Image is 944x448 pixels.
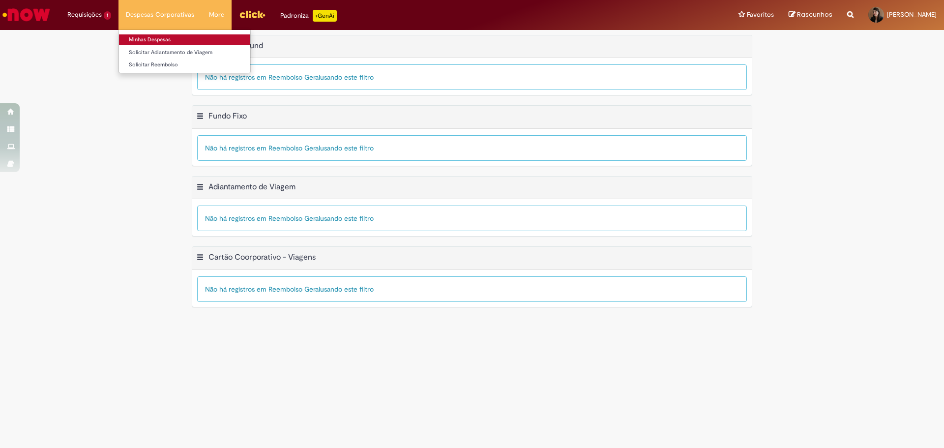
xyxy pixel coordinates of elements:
[119,60,250,70] a: Solicitar Reembolso
[197,206,747,231] div: Não há registros em Reembolso Geral
[119,47,250,58] a: Solicitar Adiantamento de Viagem
[196,252,204,265] button: Cartão Coorporativo - Viagens Menu de contexto
[208,253,316,263] h2: Cartão Coorporativo - Viagens
[320,73,374,82] span: usando este filtro
[280,10,337,22] div: Padroniza
[208,111,247,121] h2: Fundo Fixo
[239,7,265,22] img: click_logo_yellow_360x200.png
[119,34,250,45] a: Minhas Despesas
[1,5,52,25] img: ServiceNow
[126,10,194,20] span: Despesas Corporativas
[887,10,937,19] span: [PERSON_NAME]
[118,30,251,73] ul: Despesas Corporativas
[209,10,224,20] span: More
[313,10,337,22] p: +GenAi
[320,144,374,152] span: usando este filtro
[196,111,204,124] button: Fundo Fixo Menu de contexto
[208,182,295,192] h2: Adiantamento de Viagem
[196,182,204,195] button: Adiantamento de Viagem Menu de contexto
[197,135,747,161] div: Não há registros em Reembolso Geral
[67,10,102,20] span: Requisições
[197,276,747,302] div: Não há registros em Reembolso Geral
[320,285,374,294] span: usando este filtro
[197,64,747,90] div: Não há registros em Reembolso Geral
[797,10,832,19] span: Rascunhos
[789,10,832,20] a: Rascunhos
[320,214,374,223] span: usando este filtro
[747,10,774,20] span: Favoritos
[104,11,111,20] span: 1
